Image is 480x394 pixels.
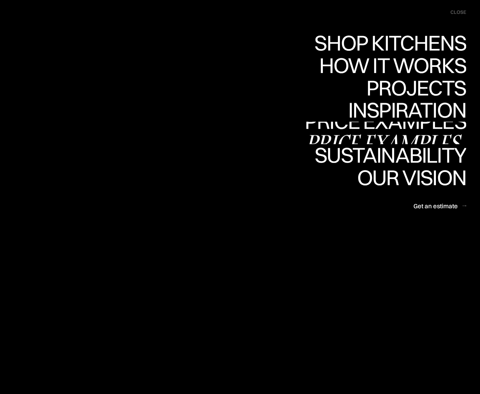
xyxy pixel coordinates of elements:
div: Inspiration [340,99,466,121]
div: Shop Kitchens [311,54,466,75]
a: Our visionOur vision [352,167,466,189]
div: Inspiration [340,121,466,142]
a: SustainabilitySustainability [309,144,466,167]
a: Price examplesPrice examples [305,122,466,144]
a: Get an estimate [413,198,466,213]
div: Sustainability [309,144,466,166]
a: ProjectsProjects [366,77,466,100]
a: InspirationInspiration [340,99,466,122]
div: Price examples [305,132,466,154]
div: Shop Kitchens [311,32,466,54]
div: Our vision [352,167,466,188]
a: Shop KitchensShop Kitchens [311,32,466,55]
div: Sustainability [309,166,466,187]
div: Projects [366,99,466,120]
div: Our vision [352,188,466,210]
div: Get an estimate [413,202,458,210]
a: How it worksHow it works [318,55,466,77]
div: How it works [318,55,466,76]
div: menu [444,6,466,18]
div: close [450,9,466,16]
div: How it works [318,76,466,98]
div: Projects [366,77,466,99]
